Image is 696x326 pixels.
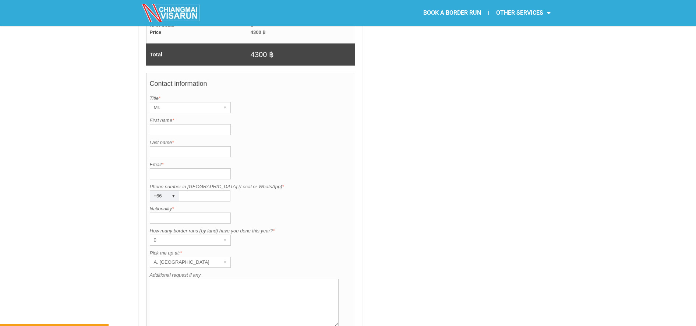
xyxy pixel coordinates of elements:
[150,139,352,146] label: Last name
[169,191,179,201] div: ▾
[348,4,558,21] nav: Menu
[150,117,352,124] label: First name
[150,235,216,245] div: 0
[220,235,230,245] div: ▾
[150,183,352,190] label: Phone number in [GEOGRAPHIC_DATA] (Local or WhatsApp)
[150,76,352,95] h4: Contact information
[150,271,352,279] label: Additional request if any
[150,257,216,267] div: A. [GEOGRAPHIC_DATA]
[150,205,352,213] label: Nationality
[150,249,352,257] label: Pick me up at:
[220,257,230,267] div: ▾
[150,102,216,113] div: Mr.
[146,29,251,36] td: Price
[489,4,558,21] a: OTHER SERVICES
[416,4,488,21] a: BOOK A BORDER RUN
[251,43,355,66] td: 4300 ฿
[150,227,352,235] label: How many border runs (by land) have you done this year?
[150,95,352,102] label: Title
[146,43,251,66] td: Total
[220,102,230,113] div: ▾
[150,191,165,201] div: +66
[251,29,355,36] td: 4300 ฿
[150,161,352,168] label: Email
